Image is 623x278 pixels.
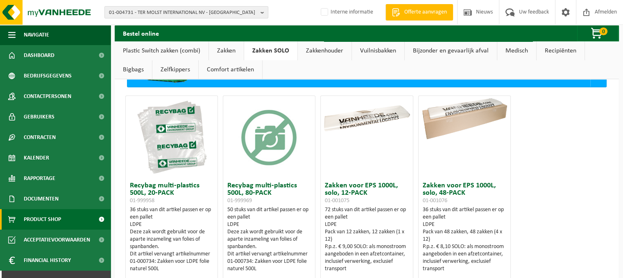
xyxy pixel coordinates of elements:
h3: Zakken voor EPS 1000L, solo, 12-PACK [325,182,408,204]
a: Zakkenhouder [298,41,351,60]
a: Bijzonder en gevaarlijk afval [405,41,497,60]
a: Bigbags [115,60,152,79]
a: Medisch [497,41,536,60]
span: 01-001075 [325,198,349,204]
img: 01-999958 [131,96,213,178]
div: Deze zak wordt gebruikt voor de aparte inzameling van folies of spanbanden. [130,228,213,251]
div: 36 stuks van dit artikel passen er op een pallet [423,206,506,273]
span: Contracten [24,127,56,148]
span: Navigatie [24,25,49,45]
span: Financial History [24,250,71,271]
a: Recipiënten [537,41,584,60]
h3: Zakken voor EPS 1000L, solo, 48-PACK [423,182,506,204]
h3: Recybag multi-plastics 500L, 20-PACK [130,182,213,204]
div: 50 stuks van dit artikel passen er op een pallet [227,206,311,273]
span: Contactpersonen [24,86,71,107]
span: Bedrijfsgegevens [24,66,72,86]
div: Dit artikel vervangt artikelnummer 01-000734: Zakken voor LDPE folie naturel 500L [227,251,311,273]
h3: Recybag multi-plastics 500L, 80-PACK [227,182,311,204]
a: Offerte aanvragen [385,4,453,21]
div: 72 stuks van dit artikel passen er op een pallet [325,206,408,273]
div: P.p.z. € 8,10 SOLO: als monostroom aangeboden in een afzetcontainer, inclusief verwerking, exclus... [423,243,506,273]
span: 01-004731 - TER MOLST INTERNATIONAL NV - [GEOGRAPHIC_DATA] [109,7,257,19]
span: Rapportage [24,168,55,189]
span: Kalender [24,148,49,168]
div: LDPE [423,221,506,228]
a: Zakken [209,41,244,60]
span: 01-001076 [423,198,447,204]
button: 0 [577,25,618,41]
a: Zelfkippers [152,60,198,79]
span: 0 [599,27,607,35]
span: Offerte aanvragen [402,8,449,16]
span: Dashboard [24,45,54,66]
span: Acceptatievoorwaarden [24,230,90,250]
span: 01-999958 [130,198,154,204]
div: P.p.z. € 9,00 SOLO: als monostroom aangeboden in een afzetcontainer, inclusief verwerking, exclus... [325,243,408,273]
div: Deze zak wordt gebruikt voor de aparte inzameling van folies of spanbanden. [227,228,311,251]
div: 36 stuks van dit artikel passen er op een pallet [130,206,213,273]
div: LDPE [130,221,213,228]
span: Product Shop [24,209,61,230]
div: LDPE [227,221,311,228]
label: Interne informatie [319,6,373,18]
a: Plastic Switch zakken (combi) [115,41,208,60]
span: Gebruikers [24,107,54,127]
a: Vuilnisbakken [352,41,404,60]
div: Pack van 48 zakken, 48 zakken (4 x 12) [423,228,506,243]
a: Comfort artikelen [199,60,262,79]
img: 01-001075 [321,96,412,142]
img: 01-001076 [419,96,510,142]
div: Dit artikel vervangt artikelnummer 01-000734: Zakken voor LDPE folie naturel 500L [130,251,213,273]
button: 01-004731 - TER MOLST INTERNATIONAL NV - [GEOGRAPHIC_DATA] [104,6,268,18]
a: Zakken SOLO [244,41,297,60]
div: LDPE [325,221,408,228]
div: Pack van 12 zakken, 12 zakken (1 x 12) [325,228,408,243]
img: 01-999969 [228,96,310,178]
span: 01-999969 [227,198,252,204]
h2: Bestel online [115,25,167,41]
span: Documenten [24,189,59,209]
